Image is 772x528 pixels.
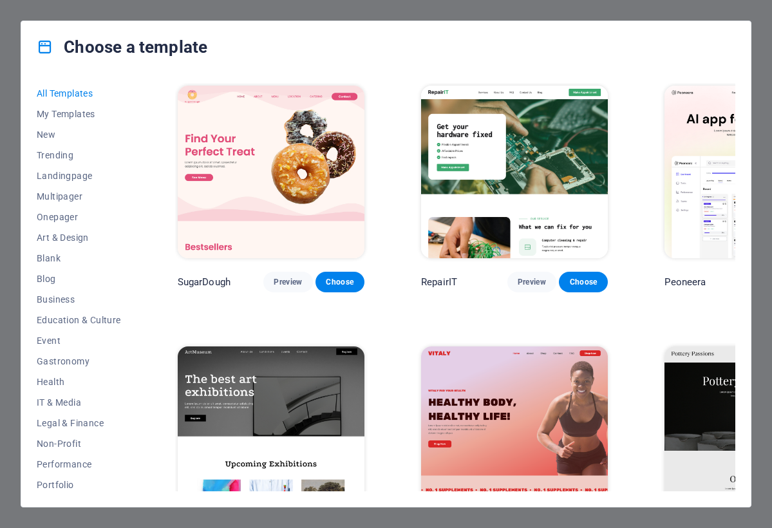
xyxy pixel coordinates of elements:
img: Art Museum [178,346,364,519]
button: Business [37,289,121,310]
img: Vitaly [421,346,608,519]
span: Blank [37,253,121,263]
span: Blog [37,274,121,284]
button: Preview [263,272,312,292]
span: All Templates [37,88,121,99]
span: Choose [569,277,598,287]
img: SugarDough [178,86,364,258]
button: Education & Culture [37,310,121,330]
button: Non-Profit [37,433,121,454]
span: Portfolio [37,480,121,490]
span: New [37,129,121,140]
span: IT & Media [37,397,121,408]
p: SugarDough [178,276,231,288]
button: Choose [559,272,608,292]
span: Art & Design [37,232,121,243]
button: All Templates [37,83,121,104]
button: Portfolio [37,475,121,495]
p: Peoneera [664,276,706,288]
button: Landingpage [37,165,121,186]
button: Gastronomy [37,351,121,372]
span: Health [37,377,121,387]
button: Preview [507,272,556,292]
span: Education & Culture [37,315,121,325]
span: Preview [274,277,302,287]
span: Preview [518,277,546,287]
p: RepairIT [421,276,457,288]
span: Legal & Finance [37,418,121,428]
button: Multipager [37,186,121,207]
button: Performance [37,454,121,475]
button: Event [37,330,121,351]
button: My Templates [37,104,121,124]
span: My Templates [37,109,121,119]
button: Blog [37,269,121,289]
button: Choose [315,272,364,292]
button: Onepager [37,207,121,227]
h4: Choose a template [37,37,207,57]
span: Multipager [37,191,121,202]
button: IT & Media [37,392,121,413]
button: Trending [37,145,121,165]
span: Performance [37,459,121,469]
span: Landingpage [37,171,121,181]
span: Gastronomy [37,356,121,366]
span: Choose [326,277,354,287]
button: Blank [37,248,121,269]
span: Non-Profit [37,438,121,449]
span: Event [37,335,121,346]
button: Legal & Finance [37,413,121,433]
button: Art & Design [37,227,121,248]
button: New [37,124,121,145]
span: Business [37,294,121,305]
button: Health [37,372,121,392]
span: Onepager [37,212,121,222]
span: Trending [37,150,121,160]
img: RepairIT [421,86,608,258]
